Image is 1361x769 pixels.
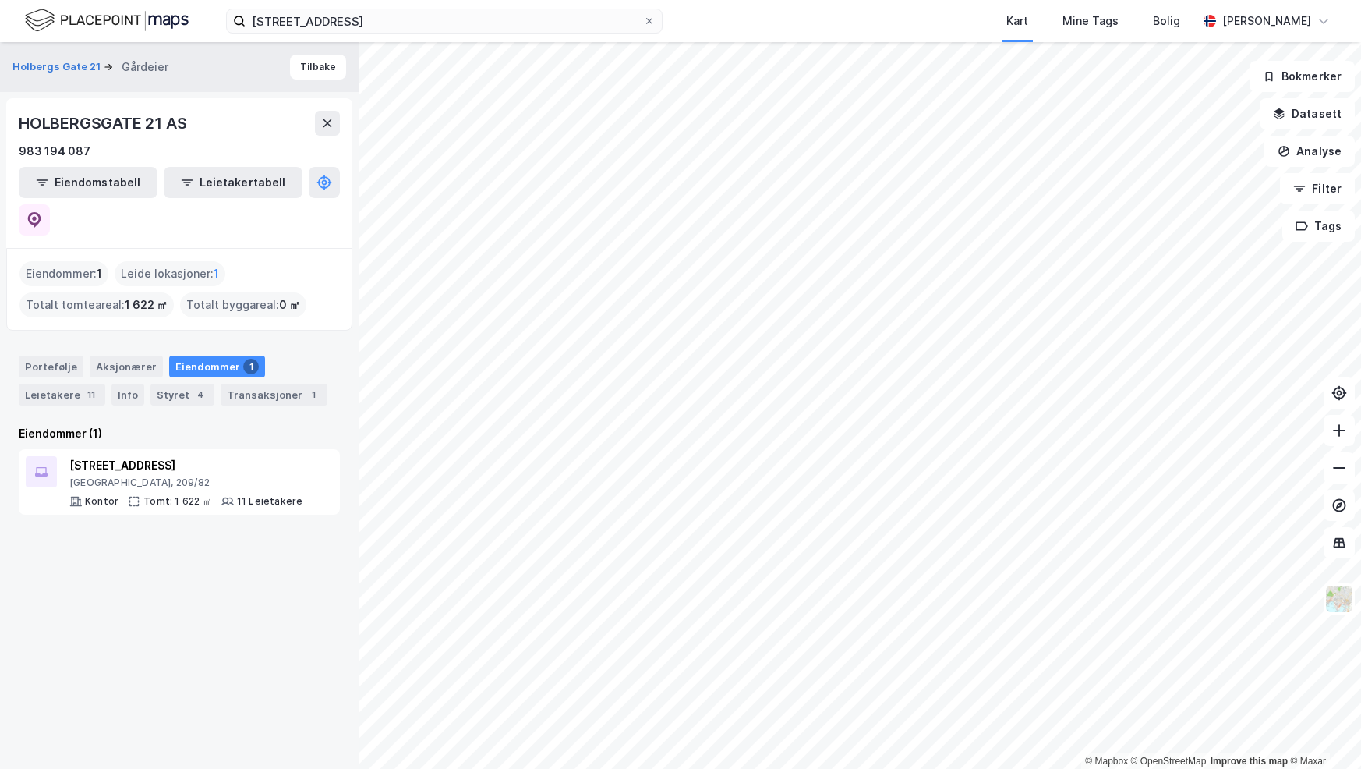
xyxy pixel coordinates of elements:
[115,261,225,286] div: Leide lokasjoner :
[85,495,118,508] div: Kontor
[90,356,163,377] div: Aksjonærer
[193,387,208,402] div: 4
[83,387,99,402] div: 11
[237,495,303,508] div: 11 Leietakere
[1260,98,1355,129] button: Datasett
[19,356,83,377] div: Portefølje
[246,9,643,33] input: Søk på adresse, matrikkel, gårdeiere, leietakere eller personer
[19,167,157,198] button: Eiendomstabell
[1264,136,1355,167] button: Analyse
[221,384,327,406] div: Transaksjoner
[19,292,174,317] div: Totalt tomteareal :
[180,292,306,317] div: Totalt byggareal :
[1062,12,1119,30] div: Mine Tags
[1250,61,1355,92] button: Bokmerker
[19,424,340,443] div: Eiendommer (1)
[214,264,219,283] span: 1
[1211,756,1288,767] a: Improve this map
[1280,173,1355,204] button: Filter
[69,477,302,489] div: [GEOGRAPHIC_DATA], 209/82
[25,7,189,34] img: logo.f888ab2527a4732fd821a326f86c7f29.svg
[19,142,90,161] div: 983 194 087
[1006,12,1028,30] div: Kart
[279,296,300,314] span: 0 ㎡
[1282,211,1355,242] button: Tags
[1283,694,1361,769] div: Kontrollprogram for chat
[125,296,168,314] span: 1 622 ㎡
[1131,756,1207,767] a: OpenStreetMap
[1324,584,1354,614] img: Z
[1283,694,1361,769] iframe: Chat Widget
[150,384,214,406] div: Styret
[19,111,189,136] div: HOLBERGSGATE 21 AS
[19,384,105,406] div: Leietakere
[1085,756,1128,767] a: Mapbox
[19,261,108,286] div: Eiendommer :
[306,387,321,402] div: 1
[111,384,144,406] div: Info
[122,58,168,76] div: Gårdeier
[169,356,265,377] div: Eiendommer
[1153,12,1180,30] div: Bolig
[12,59,104,75] button: Holbergs Gate 21
[1222,12,1311,30] div: [PERSON_NAME]
[243,359,259,374] div: 1
[97,264,102,283] span: 1
[69,456,302,475] div: [STREET_ADDRESS]
[290,55,346,80] button: Tilbake
[143,495,212,508] div: Tomt: 1 622 ㎡
[164,167,302,198] button: Leietakertabell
